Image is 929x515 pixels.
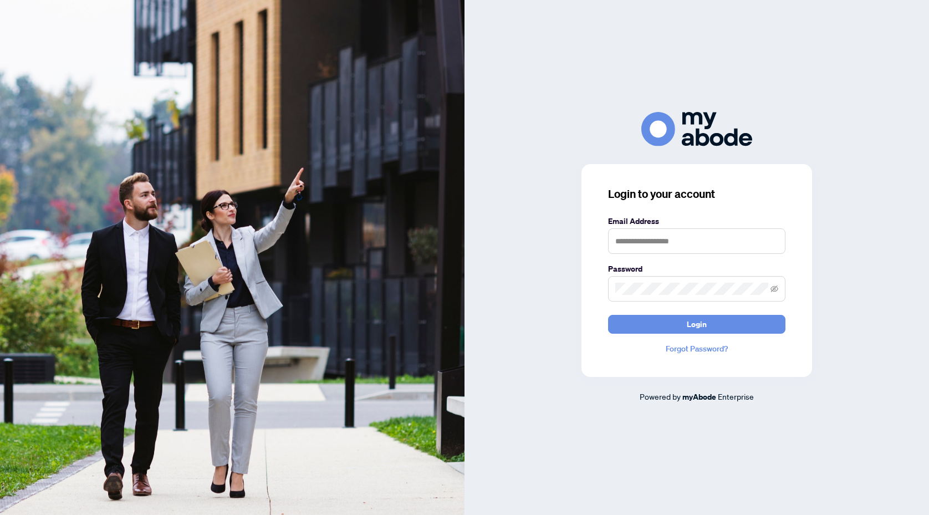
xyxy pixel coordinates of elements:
span: Enterprise [718,391,754,401]
a: Forgot Password? [608,343,785,355]
a: myAbode [682,391,716,403]
span: Login [687,315,707,333]
span: Powered by [640,391,681,401]
label: Password [608,263,785,275]
img: ma-logo [641,112,752,146]
span: eye-invisible [770,285,778,293]
label: Email Address [608,215,785,227]
h3: Login to your account [608,186,785,202]
button: Login [608,315,785,334]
